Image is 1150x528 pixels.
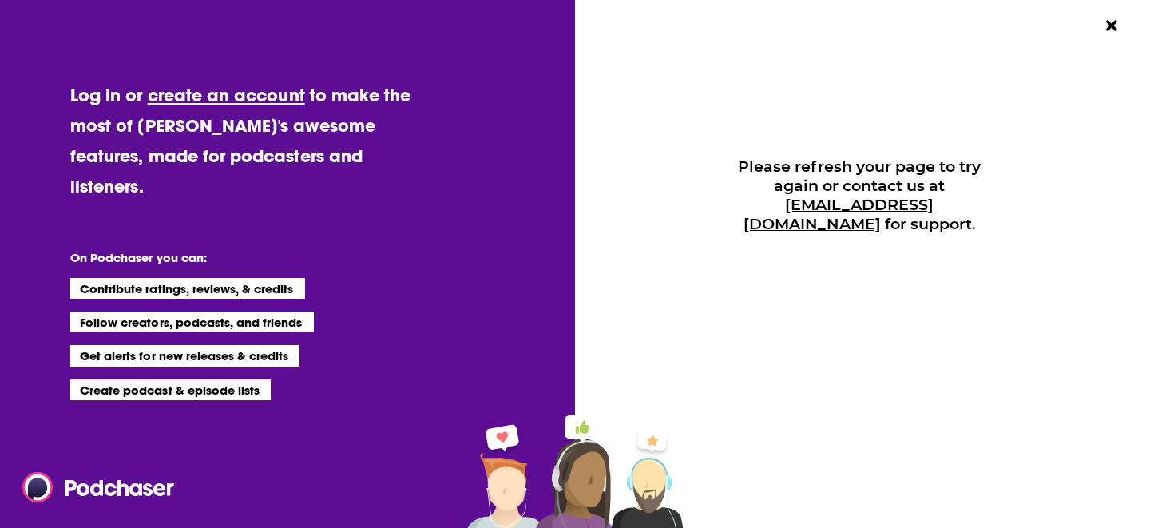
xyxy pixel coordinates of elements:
a: [EMAIL_ADDRESS][DOMAIN_NAME] [744,195,934,233]
li: Create podcast & episode lists [70,379,271,400]
li: Contribute ratings, reviews, & credits [70,278,305,299]
a: Podchaser - Follow, Share and Rate Podcasts [22,472,163,502]
li: Follow creators, podcasts, and friends [70,312,314,332]
p: Please refresh your page to try again or contact us at for support. [719,157,1000,233]
li: On Podchaser you can: [70,250,390,265]
li: Get alerts for new releases & credits [70,345,299,366]
button: Close Button [1096,10,1127,41]
a: create an account [148,84,305,106]
img: Podchaser - Follow, Share and Rate Podcasts [22,472,176,502]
